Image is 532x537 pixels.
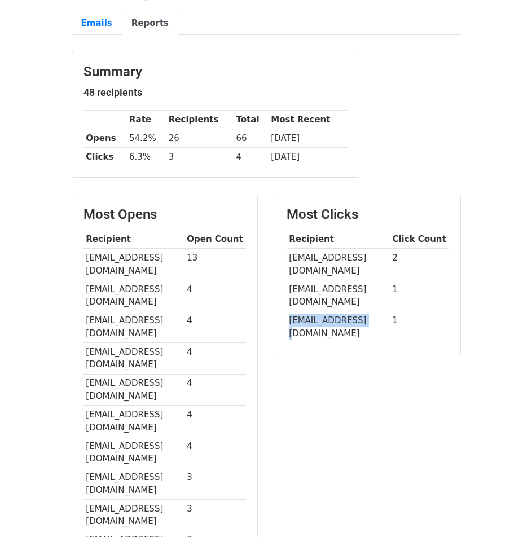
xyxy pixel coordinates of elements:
td: 13 [184,249,246,280]
td: [EMAIL_ADDRESS][DOMAIN_NAME] [83,311,184,343]
h3: Most Opens [83,206,246,223]
td: 4 [184,343,246,375]
th: Total [234,111,269,129]
td: [EMAIL_ADDRESS][DOMAIN_NAME] [83,468,184,500]
td: 6.3% [126,148,166,166]
td: 2 [390,249,449,280]
td: 54.2% [126,129,166,148]
td: 4 [184,406,246,437]
td: 4 [184,311,246,343]
td: [EMAIL_ADDRESS][DOMAIN_NAME] [83,437,184,468]
th: Open Count [184,230,246,249]
td: [EMAIL_ADDRESS][DOMAIN_NAME] [287,249,390,280]
iframe: Chat Widget [476,483,532,537]
th: Most Recent [268,111,347,129]
h3: Summary [83,64,348,80]
h5: 48 recipients [83,86,348,99]
th: Clicks [83,148,127,166]
td: [DATE] [268,129,347,148]
th: Recipients [166,111,234,129]
th: Recipient [83,230,184,249]
td: [EMAIL_ADDRESS][DOMAIN_NAME] [83,249,184,280]
td: 3 [166,148,234,166]
a: Reports [122,12,178,35]
div: Widget de chat [476,483,532,537]
td: [EMAIL_ADDRESS][DOMAIN_NAME] [83,500,184,531]
th: Recipient [287,230,390,249]
td: [EMAIL_ADDRESS][DOMAIN_NAME] [287,311,390,342]
td: [EMAIL_ADDRESS][DOMAIN_NAME] [83,406,184,437]
th: Opens [83,129,127,148]
h3: Most Clicks [287,206,449,223]
td: [DATE] [268,148,347,166]
td: 1 [390,311,449,342]
a: Emails [72,12,122,35]
td: 1 [390,280,449,311]
td: [EMAIL_ADDRESS][DOMAIN_NAME] [83,374,184,406]
th: Rate [126,111,166,129]
td: 4 [234,148,269,166]
td: 3 [184,468,246,500]
td: 4 [184,437,246,468]
td: [EMAIL_ADDRESS][DOMAIN_NAME] [83,280,184,311]
td: [EMAIL_ADDRESS][DOMAIN_NAME] [287,280,390,311]
td: [EMAIL_ADDRESS][DOMAIN_NAME] [83,343,184,375]
th: Click Count [390,230,449,249]
td: 26 [166,129,234,148]
td: 66 [234,129,269,148]
td: 3 [184,500,246,531]
td: 4 [184,374,246,406]
td: 4 [184,280,246,311]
